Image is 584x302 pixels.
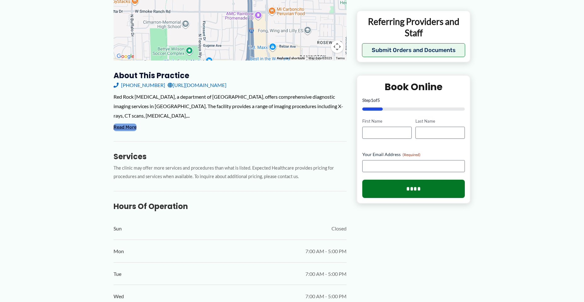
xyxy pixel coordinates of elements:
[114,152,347,161] h3: Services
[415,118,465,124] label: Last Name
[305,247,347,256] span: 7:00 AM - 5:00 PM
[168,80,226,90] a: [URL][DOMAIN_NAME]
[115,52,136,61] a: Open this area in Google Maps (opens a new window)
[362,118,412,124] label: First Name
[309,56,332,60] span: Map data ©2025
[114,201,347,211] h3: Hours of Operation
[336,56,345,60] a: Terms (opens in new tab)
[114,224,122,233] span: Sun
[377,97,380,103] span: 5
[114,92,347,120] div: Red Rock [MEDICAL_DATA], a department of [GEOGRAPHIC_DATA], offers comprehensive diagnostic imagi...
[114,71,347,80] h3: About this practice
[114,80,165,90] a: [PHONE_NUMBER]
[362,98,465,102] p: Step of
[277,56,305,61] button: Keyboard shortcuts
[362,81,465,93] h2: Book Online
[362,15,465,38] p: Referring Providers and Staff
[305,269,347,279] span: 7:00 AM - 5:00 PM
[114,164,347,181] p: The clinic may offer more services and procedures than what is listed. Expected Healthcare provid...
[114,124,136,131] button: Read More
[331,40,343,53] button: Map camera controls
[305,292,347,301] span: 7:00 AM - 5:00 PM
[362,43,465,57] button: Submit Orders and Documents
[331,224,347,233] span: Closed
[362,151,465,157] label: Your Email Address
[114,269,121,279] span: Tue
[403,152,420,157] span: (Required)
[115,52,136,61] img: Google
[114,247,124,256] span: Mon
[114,292,124,301] span: Wed
[371,97,373,103] span: 1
